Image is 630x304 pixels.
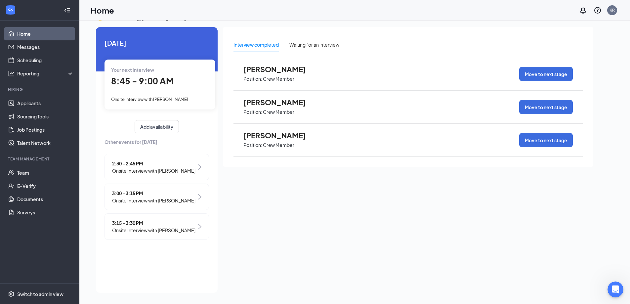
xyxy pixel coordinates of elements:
[8,291,15,297] svg: Settings
[112,227,195,234] span: Onsite Interview with [PERSON_NAME]
[17,166,74,179] a: Team
[17,136,74,150] a: Talent Network
[112,167,195,174] span: Onsite Interview with [PERSON_NAME]
[17,27,74,40] a: Home
[289,41,339,48] div: Waiting for an interview
[17,179,74,193] a: E-Verify
[135,120,179,133] button: Add availability
[17,110,74,123] a: Sourcing Tools
[263,142,294,148] p: Crew Member
[608,282,623,297] iframe: Intercom live chat
[519,133,573,147] button: Move to next stage
[579,6,587,14] svg: Notifications
[243,98,316,107] span: [PERSON_NAME]
[105,138,209,146] span: Other events for [DATE]
[243,109,262,115] p: Position:
[112,197,195,204] span: Onsite Interview with [PERSON_NAME]
[64,7,70,14] svg: Collapse
[112,160,195,167] span: 2:30 - 2:45 PM
[17,54,74,67] a: Scheduling
[594,6,602,14] svg: QuestionInfo
[112,219,195,227] span: 3:15 - 3:30 PM
[91,5,114,16] h1: Home
[17,291,63,297] div: Switch to admin view
[8,70,15,77] svg: Analysis
[519,100,573,114] button: Move to next stage
[233,41,279,48] div: Interview completed
[243,76,262,82] p: Position:
[17,123,74,136] a: Job Postings
[17,40,74,54] a: Messages
[8,87,72,92] div: Hiring
[263,76,294,82] p: Crew Member
[17,206,74,219] a: Surveys
[243,142,262,148] p: Position:
[8,156,72,162] div: Team Management
[17,97,74,110] a: Applicants
[111,75,174,86] span: 8:45 - 9:00 AM
[105,38,209,48] span: [DATE]
[111,97,188,102] span: Onsite Interview with [PERSON_NAME]
[17,70,74,77] div: Reporting
[263,109,294,115] p: Crew Member
[519,67,573,81] button: Move to next stage
[111,67,154,73] span: Your next interview
[112,190,195,197] span: 3:00 - 3:15 PM
[243,65,316,73] span: [PERSON_NAME]
[243,131,316,140] span: [PERSON_NAME]
[609,7,615,13] div: KR
[17,193,74,206] a: Documents
[7,7,14,13] svg: WorkstreamLogo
